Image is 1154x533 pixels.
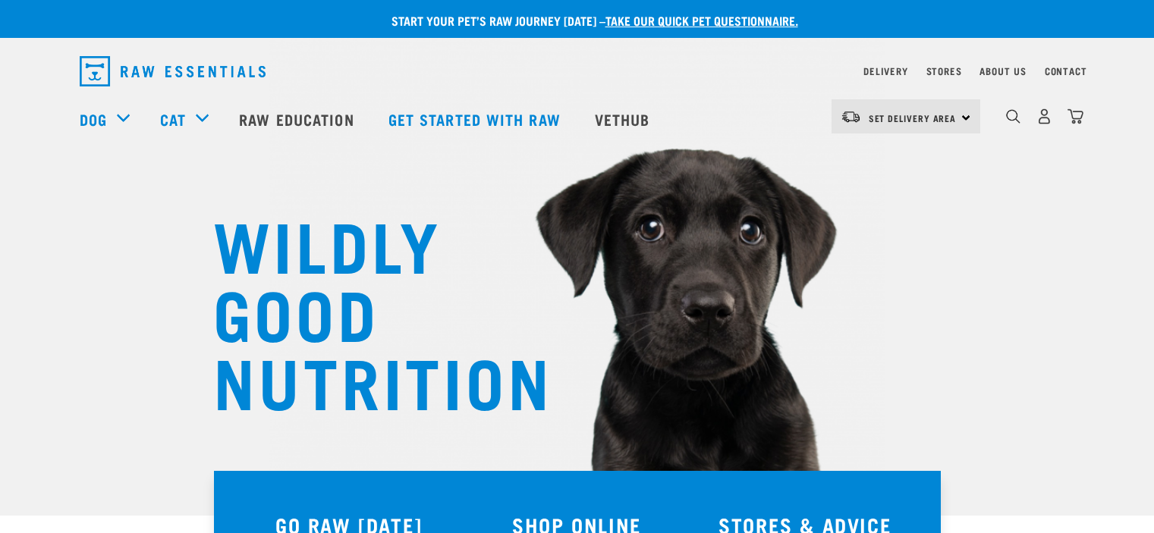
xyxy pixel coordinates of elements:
a: Cat [160,108,186,130]
img: home-icon-1@2x.png [1006,109,1020,124]
a: take our quick pet questionnaire. [605,17,798,24]
img: user.png [1036,108,1052,124]
h1: WILDLY GOOD NUTRITION [213,208,517,413]
a: Delivery [863,68,907,74]
a: Dog [80,108,107,130]
a: Vethub [580,89,669,149]
a: Raw Education [224,89,373,149]
nav: dropdown navigation [68,50,1087,92]
img: home-icon@2x.png [1068,108,1083,124]
img: Raw Essentials Logo [80,56,266,86]
a: Stores [926,68,962,74]
img: van-moving.png [841,110,861,124]
a: Contact [1045,68,1087,74]
a: Get started with Raw [373,89,580,149]
span: Set Delivery Area [869,115,957,121]
a: About Us [979,68,1026,74]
